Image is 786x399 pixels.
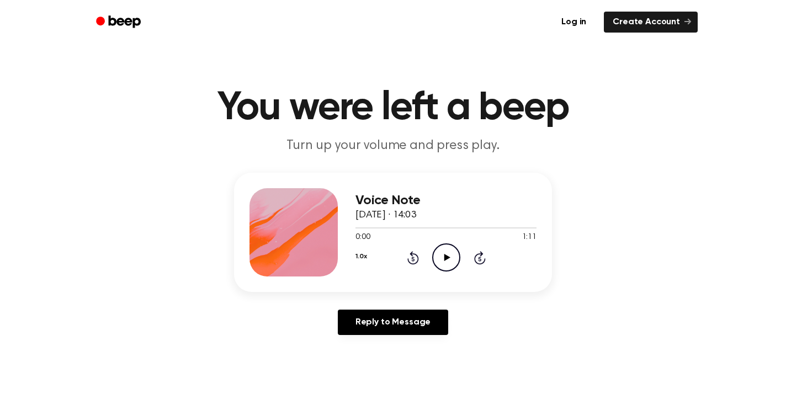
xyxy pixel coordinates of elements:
[338,310,448,335] a: Reply to Message
[110,88,676,128] h1: You were left a beep
[355,210,416,220] span: [DATE] · 14:03
[604,12,698,33] a: Create Account
[355,247,367,266] button: 1.0x
[88,12,151,33] a: Beep
[355,193,537,208] h3: Voice Note
[550,9,597,35] a: Log in
[355,232,370,243] span: 0:00
[181,137,605,155] p: Turn up your volume and press play.
[522,232,537,243] span: 1:11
